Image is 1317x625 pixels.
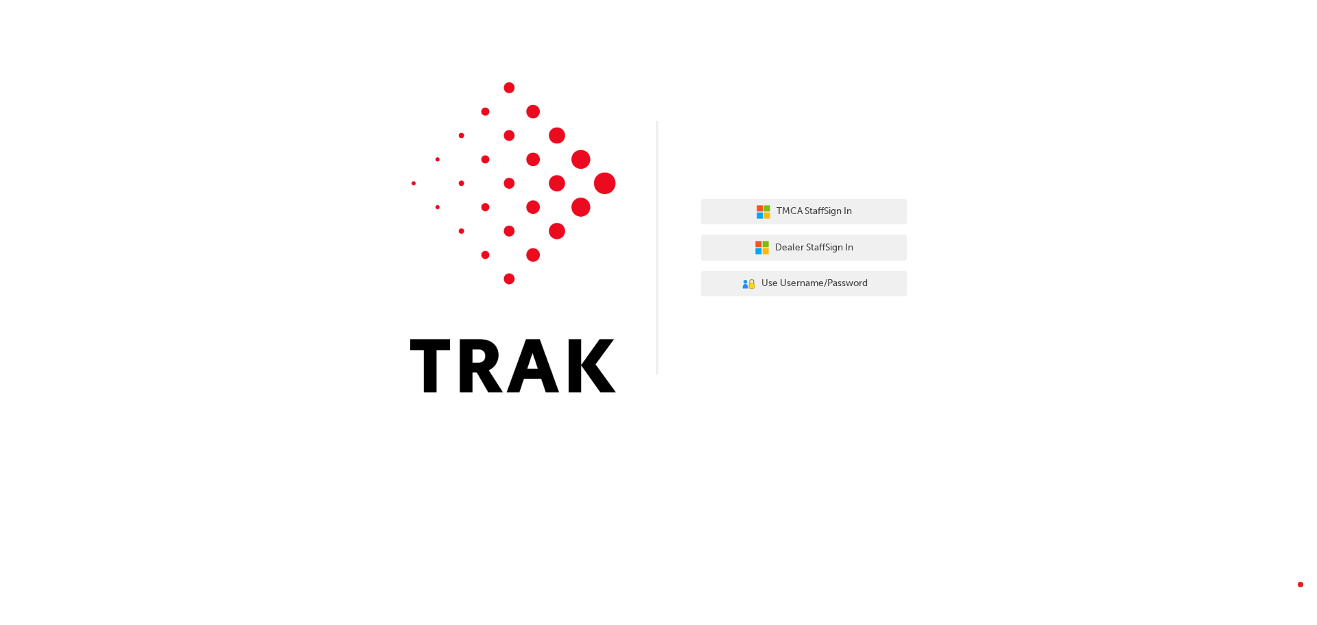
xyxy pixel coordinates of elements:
[775,240,853,256] span: Dealer Staff Sign In
[776,204,852,220] span: TMCA Staff Sign In
[410,82,616,392] img: Trak
[701,199,907,225] button: TMCA StaffSign In
[701,235,907,261] button: Dealer StaffSign In
[701,271,907,297] button: Use Username/Password
[1270,578,1303,611] iframe: Intercom live chat
[761,276,868,292] span: Use Username/Password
